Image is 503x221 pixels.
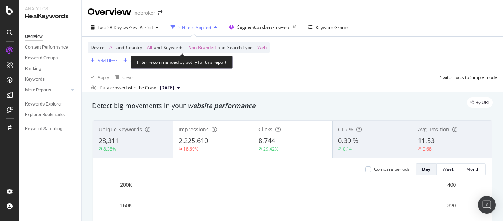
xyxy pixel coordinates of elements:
[25,125,76,133] a: Keyword Sampling
[120,56,164,65] button: Add Filter Group
[143,44,146,51] span: =
[109,42,115,53] span: All
[437,71,497,83] button: Switch back to Simple mode
[257,42,267,53] span: Web
[25,100,76,108] a: Keywords Explorer
[25,76,45,83] div: Keywords
[25,111,65,119] div: Explorer Bookmarks
[447,182,456,188] text: 400
[88,6,131,18] div: Overview
[343,146,352,152] div: 0.14
[122,74,133,80] div: Clear
[25,12,75,21] div: RealKeywords
[25,6,75,12] div: Analytics
[478,196,496,214] div: Open Intercom Messenger
[112,71,133,83] button: Clear
[157,83,183,92] button: [DATE]
[25,76,76,83] a: Keywords
[158,10,162,15] div: arrow-right-arrow-left
[184,44,187,51] span: =
[305,21,352,33] button: Keyword Groups
[98,24,124,31] span: Last 28 Days
[237,24,290,30] span: Segment: packers-movers
[168,21,220,33] button: 2 Filters Applied
[416,163,437,175] button: Day
[440,74,497,80] div: Switch back to Simple mode
[25,44,76,51] a: Content Performance
[374,166,410,172] div: Compare periods
[338,136,358,145] span: 0.39 %
[91,44,105,51] span: Device
[98,74,109,80] div: Apply
[258,136,275,145] span: 8,744
[466,166,479,172] div: Month
[443,166,454,172] div: Week
[106,44,108,51] span: =
[25,100,62,108] div: Keywords Explorer
[130,58,164,64] div: Add Filter Group
[160,84,174,91] span: 2025 Aug. 4th
[154,44,162,51] span: and
[316,24,349,31] div: Keyword Groups
[131,56,233,69] div: Filter recommended by botify for this report
[179,126,209,133] span: Impressions
[254,44,256,51] span: =
[103,146,116,152] div: 8.38%
[25,33,76,41] a: Overview
[124,24,153,31] span: vs Prev. Period
[226,21,299,33] button: Segment:packers-movers
[179,136,208,145] span: 2,225,610
[147,42,152,53] span: All
[258,126,272,133] span: Clicks
[25,44,68,51] div: Content Performance
[25,33,43,41] div: Overview
[437,163,460,175] button: Week
[25,54,58,62] div: Keyword Groups
[25,125,63,133] div: Keyword Sampling
[188,42,216,53] span: Non-Branded
[25,111,76,119] a: Explorer Bookmarks
[460,163,486,175] button: Month
[422,166,430,172] div: Day
[163,44,183,51] span: Keywords
[88,56,117,65] button: Add Filter
[423,146,432,152] div: 0.68
[88,71,109,83] button: Apply
[418,136,435,145] span: 11.53
[467,97,493,108] div: legacy label
[25,65,41,73] div: Ranking
[25,86,69,94] a: More Reports
[263,146,278,152] div: 29.42%
[120,203,132,208] text: 160K
[134,9,155,17] div: nobroker
[99,84,157,91] div: Data crossed with the Crawl
[447,203,456,208] text: 320
[25,65,76,73] a: Ranking
[183,146,198,152] div: 18.69%
[116,44,124,51] span: and
[98,58,117,64] div: Add Filter
[120,182,132,188] text: 200K
[218,44,225,51] span: and
[475,100,490,105] span: By URL
[99,136,119,145] span: 28,311
[25,86,51,94] div: More Reports
[418,126,449,133] span: Avg. Position
[99,126,142,133] span: Unique Keywords
[178,24,211,31] div: 2 Filters Applied
[88,21,162,33] button: Last 28 DaysvsPrev. Period
[25,54,76,62] a: Keyword Groups
[338,126,353,133] span: CTR %
[126,44,142,51] span: Country
[227,44,253,51] span: Search Type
